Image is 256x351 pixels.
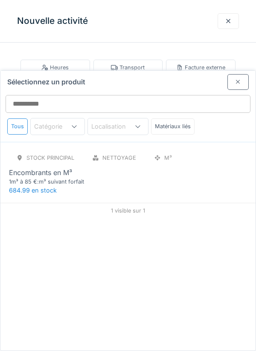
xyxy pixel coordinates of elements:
div: 1m³ à 85 €:m³ suivant forfait [9,178,111,186]
div: Facture externe [176,63,225,72]
div: stock principal [26,154,74,162]
div: Heures [41,63,69,72]
div: Catégorie [34,122,74,131]
div: Encombrants en M³ [9,167,72,178]
div: Sélectionnez un produit [0,71,256,90]
div: Tous [7,118,28,134]
div: 1 visible sur 1 [0,203,256,218]
div: Matériaux liés [151,118,195,134]
div: Localisation [91,122,138,131]
div: Transport [111,63,145,72]
div: Nettoyage [102,154,136,162]
h3: Nouvelle activité [17,16,88,26]
span: 684.99 en stock [9,187,57,194]
div: M³ [164,154,172,162]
